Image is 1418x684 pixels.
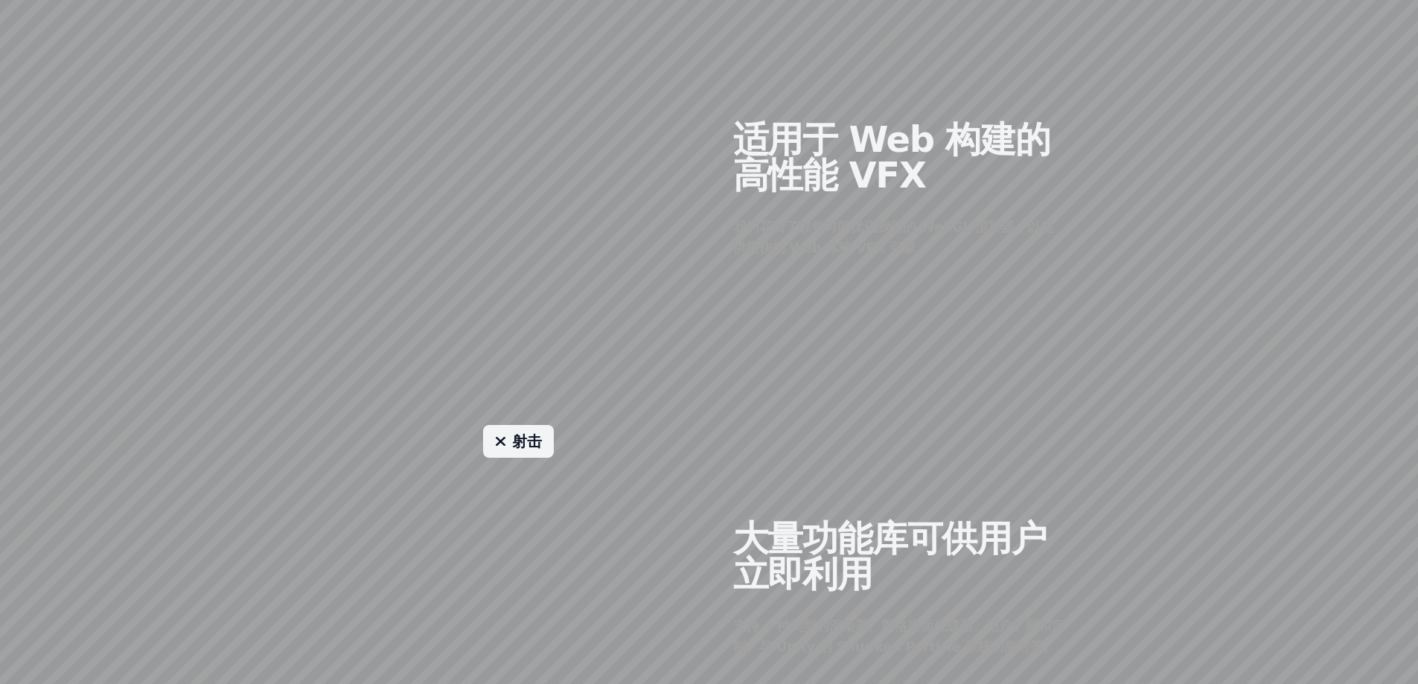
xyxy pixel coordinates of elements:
a: 射击 [483,425,554,458]
font: 适用于 Web 构建的高性能 VFX [733,118,1050,196]
font: 我们花费了数年时间优化我们的 WebGL 渲染器，以提供最快的 Web 体验 VFX 引擎。 [733,219,1054,255]
font: 射击 [512,432,542,450]
font: 大量功能库可供用户立即利用 [733,517,1047,595]
font: 支持 4 种类型的渲染器、网格表面生成器、用户扩展和定制、与 Unity 的 Shuriken Particle 系统功能对等。 [733,618,1064,654]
